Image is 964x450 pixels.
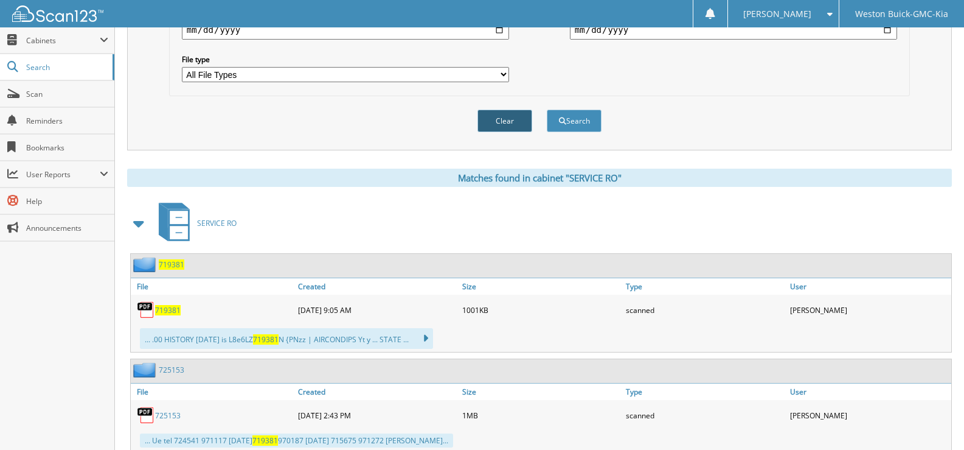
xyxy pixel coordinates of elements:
[155,305,181,315] a: 719381
[787,403,951,427] div: [PERSON_NAME]
[137,301,155,319] img: PDF.png
[623,384,787,400] a: Type
[547,110,602,132] button: Search
[151,199,237,247] a: SERVICE RO
[787,278,951,295] a: User
[570,20,897,40] input: end
[459,384,623,400] a: Size
[26,196,108,206] span: Help
[131,278,295,295] a: File
[253,334,279,345] span: 719381
[623,298,787,322] div: scanned
[623,403,787,427] div: scanned
[26,169,100,180] span: User Reports
[787,298,951,322] div: [PERSON_NAME]
[623,278,787,295] a: Type
[197,218,237,228] span: SERVICE RO
[26,223,108,233] span: Announcements
[295,298,459,322] div: [DATE] 9:05 AM
[159,365,184,375] a: 725153
[26,35,100,46] span: Cabinets
[26,89,108,99] span: Scan
[133,257,159,272] img: folder2.png
[252,435,278,446] span: 719381
[477,110,532,132] button: Clear
[459,298,623,322] div: 1001KB
[155,410,181,421] a: 725153
[140,328,433,349] div: ... .00 HISTORY [DATE] is L8e6LZ N {PNzz | AIRCONDIPS Yt y ... STATE ...
[26,116,108,126] span: Reminders
[855,10,948,18] span: Weston Buick-GMC-Kia
[26,142,108,153] span: Bookmarks
[182,20,509,40] input: start
[12,5,103,22] img: scan123-logo-white.svg
[131,384,295,400] a: File
[140,434,453,448] div: ... Ue tel 724541 971117 [DATE] 970187 [DATE] 715675 971272 [PERSON_NAME]...
[787,384,951,400] a: User
[459,278,623,295] a: Size
[903,392,964,450] iframe: Chat Widget
[295,278,459,295] a: Created
[182,54,509,65] label: File type
[26,62,106,72] span: Search
[159,259,184,270] a: 719381
[295,384,459,400] a: Created
[459,403,623,427] div: 1MB
[295,403,459,427] div: [DATE] 2:43 PM
[743,10,811,18] span: [PERSON_NAME]
[127,169,952,187] div: Matches found in cabinet "SERVICE RO"
[137,406,155,424] img: PDF.png
[133,362,159,378] img: folder2.png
